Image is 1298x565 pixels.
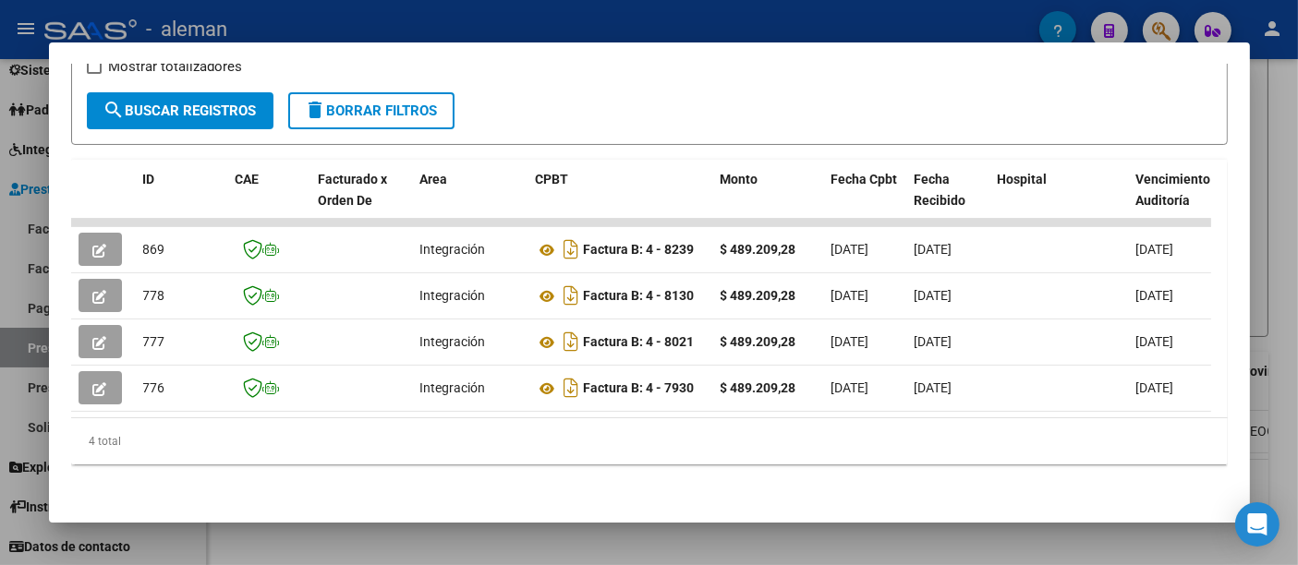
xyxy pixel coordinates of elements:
span: Buscar Registros [103,102,257,119]
mat-icon: search [103,99,126,121]
datatable-header-cell: Monto [713,160,824,241]
span: 776 [143,380,165,395]
span: [DATE] [831,288,869,303]
i: Descargar documento [560,373,584,403]
button: Buscar Registros [87,92,273,129]
span: Fecha Cpbt [831,172,898,186]
span: Integración [420,334,486,349]
span: Hospital [998,172,1048,186]
datatable-header-cell: Fecha Recibido [907,160,990,241]
span: [DATE] [915,380,952,395]
span: Monto [721,172,758,186]
span: [DATE] [915,242,952,257]
span: 778 [143,288,165,303]
div: Open Intercom Messenger [1235,502,1280,547]
span: [DATE] [915,334,952,349]
span: Facturado x Orden De [319,172,388,208]
button: Borrar Filtros [288,92,455,129]
datatable-header-cell: Hospital [990,160,1129,241]
span: [DATE] [915,288,952,303]
span: [DATE] [831,380,869,395]
datatable-header-cell: Area [413,160,528,241]
datatable-header-cell: Facturado x Orden De [311,160,413,241]
span: Borrar Filtros [305,102,438,119]
i: Descargar documento [560,234,584,264]
span: [DATE] [831,242,869,257]
span: [DATE] [1136,380,1174,395]
span: Integración [420,242,486,257]
datatable-header-cell: CPBT [528,160,713,241]
mat-icon: delete [305,99,327,121]
div: 4 total [71,418,1228,464]
span: [DATE] [1136,334,1174,349]
strong: $ 489.209,28 [721,288,796,303]
span: CAE [236,172,260,186]
span: Integración [420,380,486,395]
span: ID [143,172,155,186]
strong: $ 489.209,28 [721,242,796,257]
span: CPBT [536,172,569,186]
span: [DATE] [1136,242,1174,257]
span: 869 [143,242,165,257]
span: 777 [143,334,165,349]
strong: Factura B: 4 - 7930 [584,381,695,396]
span: [DATE] [1136,288,1174,303]
strong: Factura B: 4 - 8130 [584,289,695,304]
span: [DATE] [831,334,869,349]
i: Descargar documento [560,281,584,310]
datatable-header-cell: Fecha Cpbt [824,160,907,241]
i: Descargar documento [560,327,584,356]
datatable-header-cell: CAE [228,160,311,241]
strong: $ 489.209,28 [721,334,796,349]
datatable-header-cell: Vencimiento Auditoría [1129,160,1212,241]
span: Area [420,172,448,186]
datatable-header-cell: ID [136,160,228,241]
span: Integración [420,288,486,303]
span: Fecha Recibido [915,172,966,208]
strong: Factura B: 4 - 8239 [584,243,695,258]
strong: $ 489.209,28 [721,380,796,395]
span: Vencimiento Auditoría [1136,172,1211,208]
span: Mostrar totalizadores [109,55,243,78]
strong: Factura B: 4 - 8021 [584,335,695,350]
